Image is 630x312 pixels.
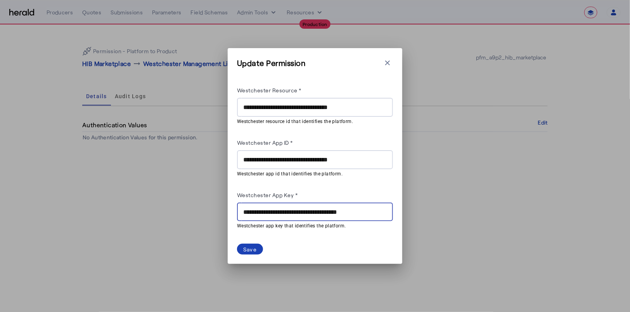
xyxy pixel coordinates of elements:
div: Save [243,245,257,253]
mat-hint: Westchester resource id that identifies the platform. [237,117,388,125]
button: Save [237,244,263,255]
mat-hint: Westchester app id that identifies the platform. [237,169,388,178]
h3: Update Permission [237,57,306,68]
label: Westchester App Key * [237,192,298,198]
label: Westchester Resource * [237,87,301,94]
mat-hint: Westchester app key that identifies the platform. [237,221,388,230]
label: Westchester App ID * [237,139,293,146]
